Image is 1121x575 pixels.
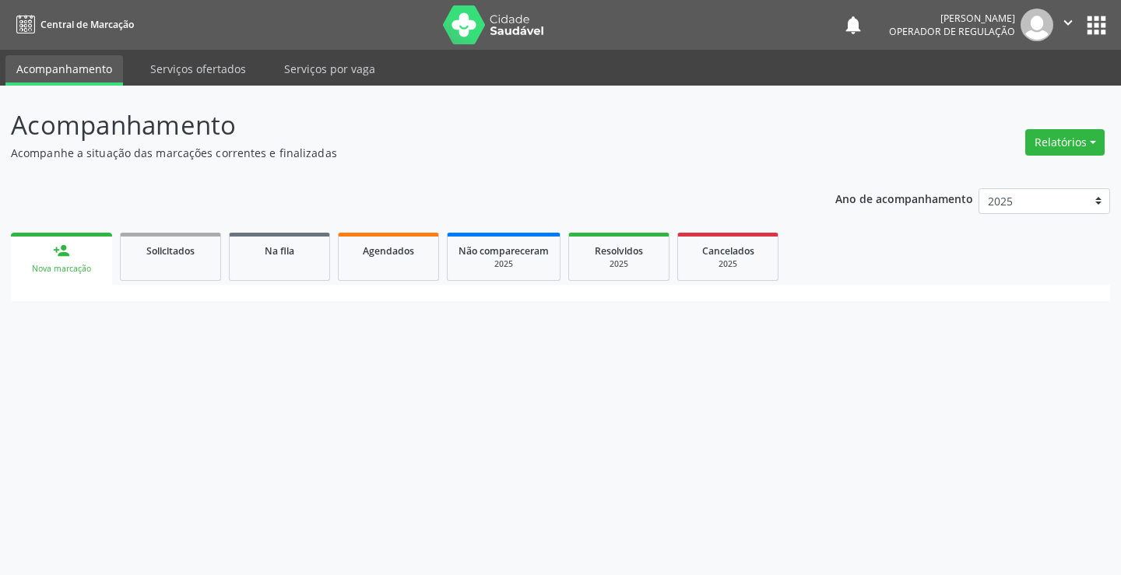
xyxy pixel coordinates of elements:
[459,258,549,270] div: 2025
[22,263,101,275] div: Nova marcação
[11,106,780,145] p: Acompanhamento
[40,18,134,31] span: Central de Marcação
[265,244,294,258] span: Na fila
[1053,9,1083,41] button: 
[580,258,658,270] div: 2025
[11,12,134,37] a: Central de Marcação
[595,244,643,258] span: Resolvidos
[146,244,195,258] span: Solicitados
[889,12,1015,25] div: [PERSON_NAME]
[5,55,123,86] a: Acompanhamento
[1083,12,1110,39] button: apps
[139,55,257,82] a: Serviços ofertados
[273,55,386,82] a: Serviços por vaga
[1021,9,1053,41] img: img
[889,25,1015,38] span: Operador de regulação
[842,14,864,36] button: notifications
[1060,14,1077,31] i: 
[53,242,70,259] div: person_add
[363,244,414,258] span: Agendados
[702,244,754,258] span: Cancelados
[689,258,767,270] div: 2025
[1025,129,1105,156] button: Relatórios
[835,188,973,208] p: Ano de acompanhamento
[11,145,780,161] p: Acompanhe a situação das marcações correntes e finalizadas
[459,244,549,258] span: Não compareceram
